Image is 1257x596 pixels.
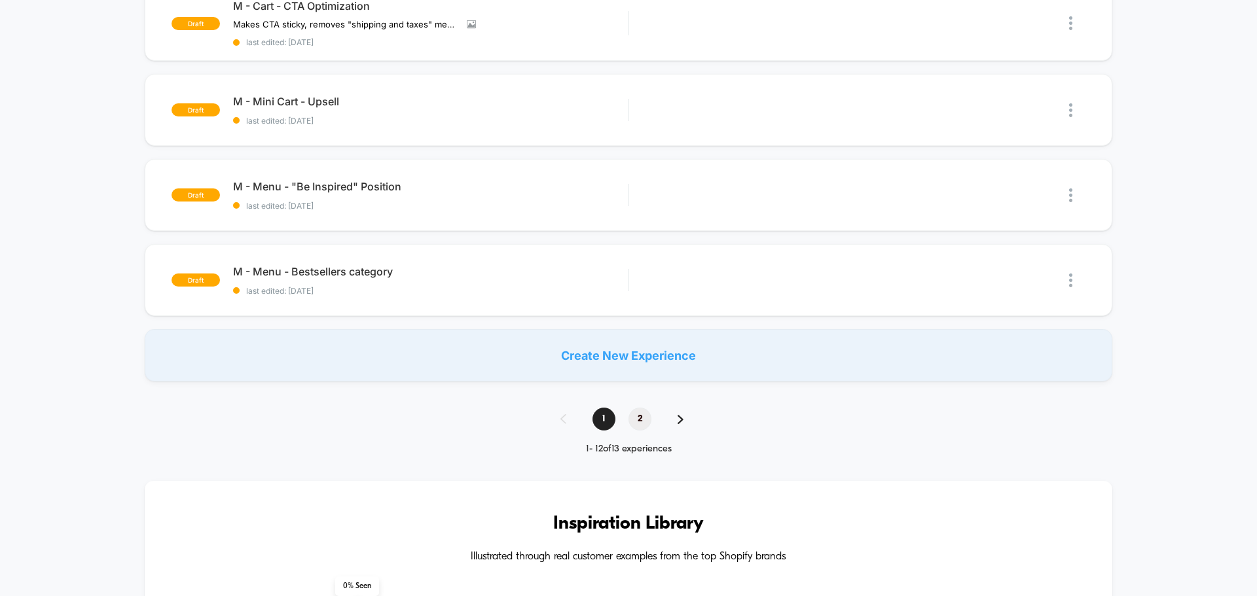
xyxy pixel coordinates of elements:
span: draft [172,188,220,202]
span: 2 [628,408,651,430]
span: 0 % Seen [335,576,379,596]
div: 1 - 12 of 13 experiences [547,444,710,455]
span: draft [172,103,220,116]
span: M - Mini Cart - Upsell [233,95,628,108]
span: M - Menu - "Be Inspired" Position [233,180,628,193]
span: Makes CTA sticky, removes "shipping and taxes" message, removes Klarna message. [233,19,457,29]
span: last edited: [DATE] [233,201,628,211]
span: 1 [592,408,615,430]
span: last edited: [DATE] [233,116,628,126]
span: draft [172,273,220,287]
span: last edited: [DATE] [233,37,628,47]
img: close [1069,16,1072,30]
img: close [1069,188,1072,202]
div: Create New Experience [145,329,1112,381]
img: close [1069,103,1072,117]
img: close [1069,273,1072,287]
h4: Illustrated through real customer examples from the top Shopify brands [184,551,1073,563]
span: last edited: [DATE] [233,286,628,296]
span: draft [172,17,220,30]
img: pagination forward [678,415,683,424]
span: M - Menu - Bestsellers category [233,265,628,278]
h3: Inspiration Library [184,514,1073,535]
